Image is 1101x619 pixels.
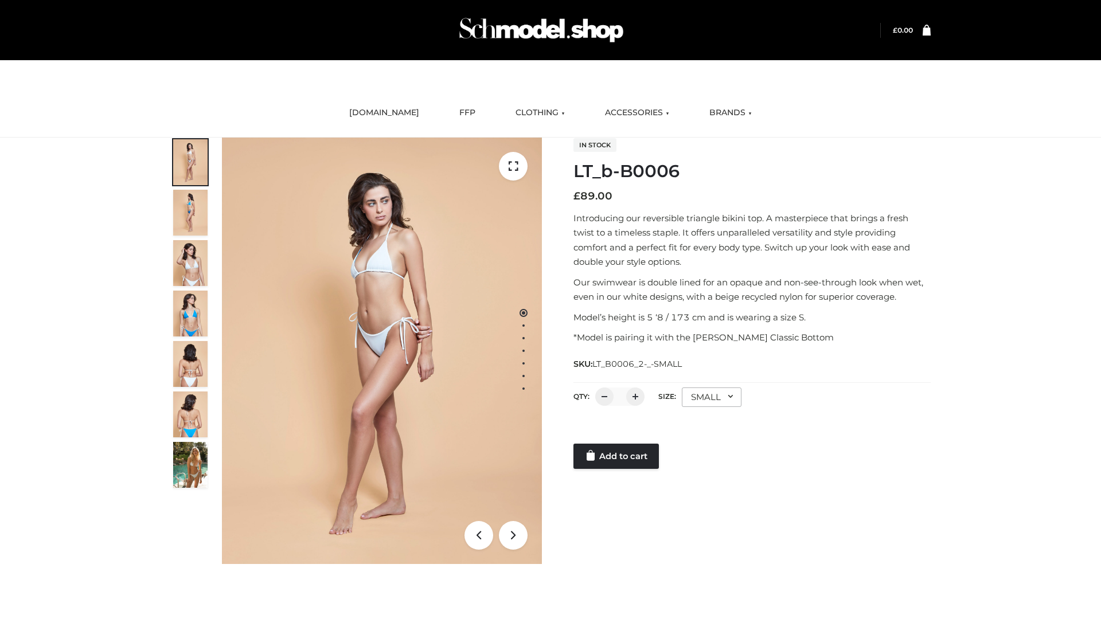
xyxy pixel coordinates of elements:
[573,275,931,304] p: Our swimwear is double lined for an opaque and non-see-through look when wet, even in our white d...
[173,341,208,387] img: ArielClassicBikiniTop_CloudNine_AzureSky_OW114ECO_7-scaled.jpg
[173,240,208,286] img: ArielClassicBikiniTop_CloudNine_AzureSky_OW114ECO_3-scaled.jpg
[455,7,627,53] img: Schmodel Admin 964
[222,138,542,564] img: ArielClassicBikiniTop_CloudNine_AzureSky_OW114ECO_1
[573,330,931,345] p: *Model is pairing it with the [PERSON_NAME] Classic Bottom
[658,392,676,401] label: Size:
[173,391,208,437] img: ArielClassicBikiniTop_CloudNine_AzureSky_OW114ECO_8-scaled.jpg
[592,359,682,369] span: LT_B0006_2-_-SMALL
[893,26,913,34] bdi: 0.00
[507,100,573,126] a: CLOTHING
[893,26,913,34] a: £0.00
[173,442,208,488] img: Arieltop_CloudNine_AzureSky2.jpg
[596,100,678,126] a: ACCESSORIES
[173,291,208,336] img: ArielClassicBikiniTop_CloudNine_AzureSky_OW114ECO_4-scaled.jpg
[573,357,683,371] span: SKU:
[573,444,659,469] a: Add to cart
[573,161,931,182] h1: LT_b-B0006
[573,211,931,269] p: Introducing our reversible triangle bikini top. A masterpiece that brings a fresh twist to a time...
[173,139,208,185] img: ArielClassicBikiniTop_CloudNine_AzureSky_OW114ECO_1-scaled.jpg
[573,138,616,152] span: In stock
[573,310,931,325] p: Model’s height is 5 ‘8 / 173 cm and is wearing a size S.
[573,392,589,401] label: QTY:
[893,26,897,34] span: £
[341,100,428,126] a: [DOMAIN_NAME]
[451,100,484,126] a: FFP
[573,190,612,202] bdi: 89.00
[573,190,580,202] span: £
[173,190,208,236] img: ArielClassicBikiniTop_CloudNine_AzureSky_OW114ECO_2-scaled.jpg
[701,100,760,126] a: BRANDS
[682,387,741,407] div: SMALL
